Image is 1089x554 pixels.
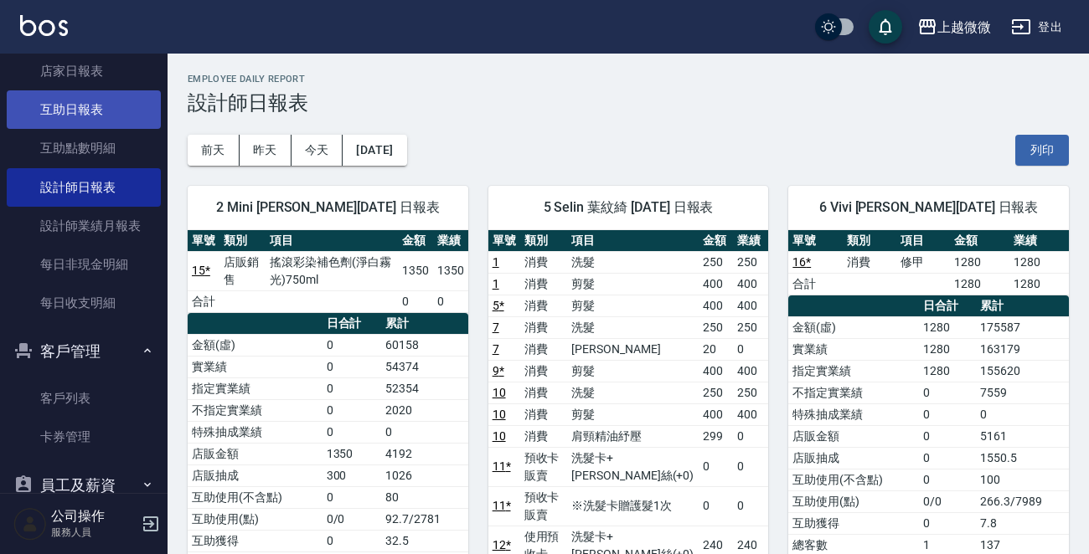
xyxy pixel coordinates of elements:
[699,403,734,425] td: 400
[699,316,734,338] td: 250
[788,382,919,403] td: 不指定實業績
[788,230,1069,295] table: a dense table
[381,313,467,335] th: 累計
[699,338,734,360] td: 20
[7,129,161,167] a: 互助點數明細
[7,284,161,322] a: 每日收支明細
[381,377,467,399] td: 52354
[699,230,734,252] th: 金額
[869,10,902,44] button: save
[7,52,161,90] a: 店家日報表
[919,360,977,382] td: 1280
[919,403,977,425] td: 0
[919,447,977,469] td: 0
[976,360,1069,382] td: 155620
[788,512,919,534] td: 互助獲得
[733,338,768,360] td: 0
[1009,273,1069,295] td: 1280
[493,342,499,356] a: 7
[7,207,161,245] a: 設計師業績月報表
[398,290,433,312] td: 0
[788,360,919,382] td: 指定實業績
[976,469,1069,490] td: 100
[733,382,768,403] td: 250
[733,360,768,382] td: 400
[733,316,768,338] td: 250
[493,277,499,290] a: 1
[976,403,1069,425] td: 0
[188,230,468,313] table: a dense table
[381,334,467,356] td: 60158
[788,447,919,469] td: 店販抽成
[843,251,896,273] td: 消費
[398,251,433,290] td: 1350
[976,382,1069,403] td: 7559
[323,313,382,335] th: 日合計
[567,273,698,295] td: 剪髮
[520,486,568,526] td: 預收卡販賣
[896,230,950,252] th: 項目
[493,408,506,421] a: 10
[520,251,568,273] td: 消費
[381,443,467,464] td: 4192
[699,425,734,447] td: 299
[976,490,1069,512] td: 266.3/7989
[520,230,568,252] th: 類別
[188,530,323,551] td: 互助獲得
[266,230,398,252] th: 項目
[520,295,568,316] td: 消費
[51,525,137,540] p: 服務人員
[976,316,1069,338] td: 175587
[788,338,919,360] td: 實業績
[788,316,919,338] td: 金額(虛)
[733,403,768,425] td: 400
[493,429,506,443] a: 10
[520,338,568,360] td: 消費
[266,251,398,290] td: 搖滾彩染補色劑(淨白霧光)750ml
[188,443,323,464] td: 店販金額
[323,486,382,508] td: 0
[219,251,266,290] td: 店販銷售
[433,290,468,312] td: 0
[733,486,768,526] td: 0
[919,382,977,403] td: 0
[520,382,568,403] td: 消費
[508,199,749,216] span: 5 Selin 葉紋綺 [DATE] 日報表
[323,508,382,530] td: 0/0
[520,425,568,447] td: 消費
[567,230,698,252] th: 項目
[292,135,343,166] button: 今天
[567,403,698,425] td: 剪髮
[520,403,568,425] td: 消費
[699,360,734,382] td: 400
[733,425,768,447] td: 0
[788,403,919,425] td: 特殊抽成業績
[520,447,568,486] td: 預收卡販賣
[808,199,1049,216] span: 6 Vivi [PERSON_NAME][DATE] 日報表
[323,377,382,399] td: 0
[919,338,977,360] td: 1280
[919,316,977,338] td: 1280
[381,508,467,530] td: 92.7/2781
[950,230,1009,252] th: 金額
[1009,230,1069,252] th: 業績
[7,245,161,284] a: 每日非現金明細
[699,382,734,403] td: 250
[488,230,520,252] th: 單號
[699,486,734,526] td: 0
[433,251,468,290] td: 1350
[323,334,382,356] td: 0
[919,425,977,447] td: 0
[493,386,506,399] a: 10
[733,295,768,316] td: 400
[976,512,1069,534] td: 7.8
[1004,12,1069,43] button: 登出
[937,17,991,38] div: 上越微微
[699,447,734,486] td: 0
[188,377,323,399] td: 指定實業績
[240,135,292,166] button: 昨天
[343,135,406,166] button: [DATE]
[381,530,467,551] td: 32.5
[7,418,161,456] a: 卡券管理
[567,338,698,360] td: [PERSON_NAME]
